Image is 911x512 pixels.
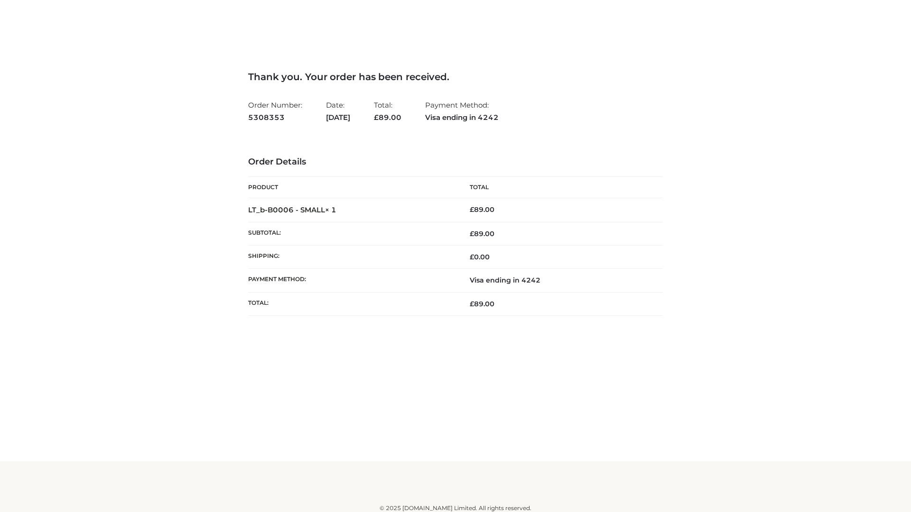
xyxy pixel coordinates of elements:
span: £ [374,113,379,122]
bdi: 0.00 [470,253,490,261]
th: Shipping: [248,246,455,269]
strong: × 1 [325,205,336,214]
strong: LT_b-B0006 - SMALL [248,205,336,214]
td: Visa ending in 4242 [455,269,663,292]
strong: Visa ending in 4242 [425,111,499,124]
bdi: 89.00 [470,205,494,214]
th: Payment method: [248,269,455,292]
th: Total [455,177,663,198]
li: Date: [326,97,350,126]
span: 89.00 [470,300,494,308]
li: Order Number: [248,97,302,126]
strong: [DATE] [326,111,350,124]
span: £ [470,300,474,308]
span: £ [470,229,474,238]
h3: Order Details [248,157,663,167]
span: 89.00 [374,113,401,122]
th: Total: [248,292,455,315]
h3: Thank you. Your order has been received. [248,71,663,82]
th: Subtotal: [248,222,455,245]
th: Product [248,177,455,198]
li: Total: [374,97,401,126]
span: £ [470,253,474,261]
span: £ [470,205,474,214]
strong: 5308353 [248,111,302,124]
span: 89.00 [470,229,494,238]
li: Payment Method: [425,97,499,126]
